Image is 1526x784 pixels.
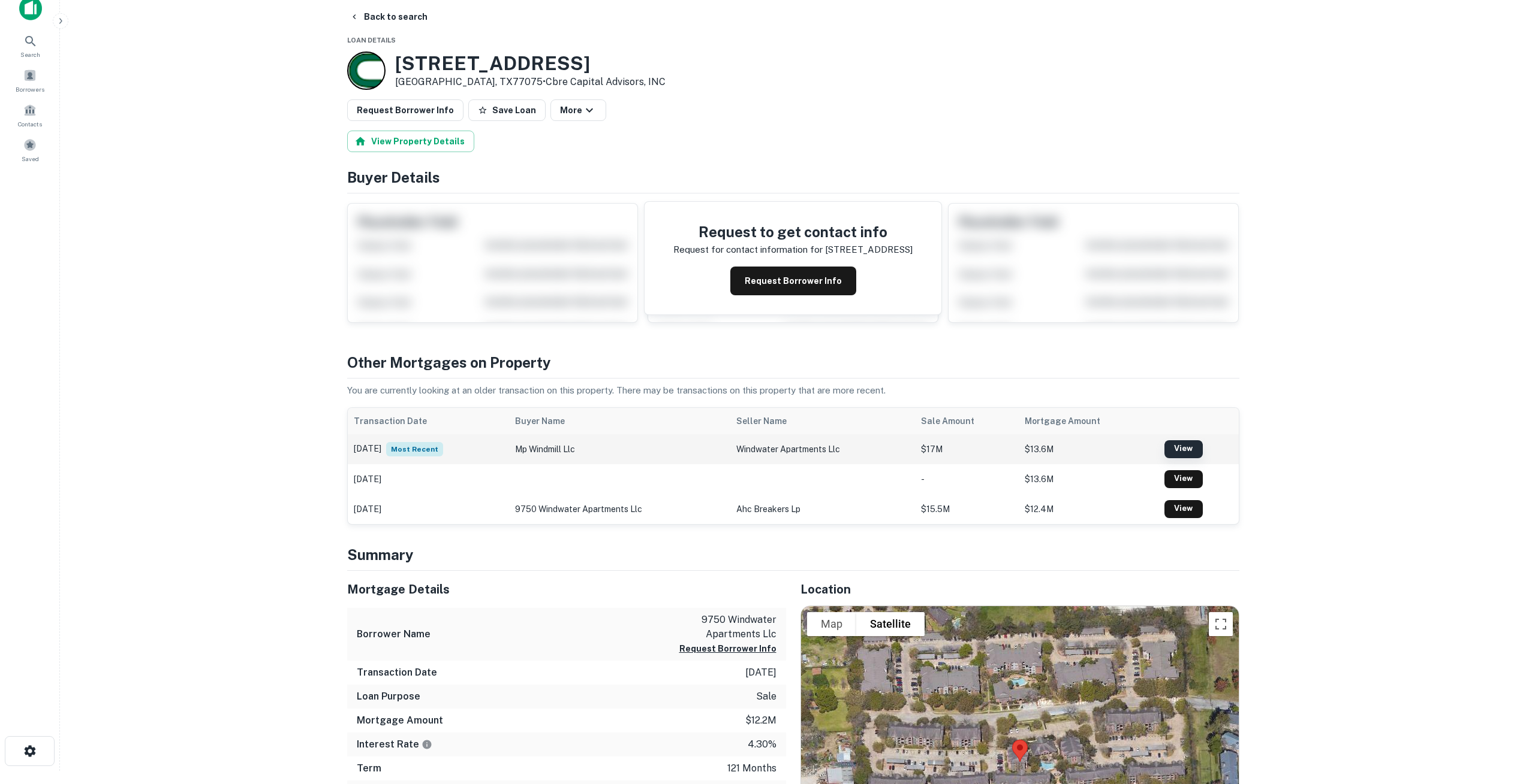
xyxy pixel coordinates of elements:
[357,713,443,728] h6: Mortgage Amount
[745,713,776,728] p: $12.2m
[673,221,913,243] h4: Request to get contact info
[1164,440,1203,458] a: View
[357,665,437,680] h6: Transaction Date
[509,434,731,464] td: mp windmill llc
[4,99,56,131] a: Contacts
[347,167,1239,188] h4: Buyer Details
[550,99,606,121] button: More
[509,494,731,524] td: 9750 windwater apartments llc
[1164,470,1203,488] a: View
[807,612,856,636] button: Show street map
[756,689,776,704] p: sale
[915,464,1019,494] td: -
[348,494,509,524] td: [DATE]
[395,52,666,75] h3: [STREET_ADDRESS]
[915,408,1019,434] th: Sale Amount
[20,50,40,59] span: Search
[1019,408,1158,434] th: Mortgage Amount
[347,544,1239,565] h4: Summary
[347,131,474,152] button: View Property Details
[357,689,420,704] h6: Loan Purpose
[1019,494,1158,524] td: $12.4M
[4,29,56,62] a: Search
[1466,688,1526,746] iframe: Chat Widget
[915,494,1019,524] td: $15.5M
[730,434,914,464] td: windwater apartments llc
[1019,434,1158,464] td: $13.6M
[347,383,1239,398] p: You are currently looking at an older transaction on this property. There may be transactions on ...
[730,408,914,434] th: Seller Name
[509,408,731,434] th: Buyer Name
[347,99,463,121] button: Request Borrower Info
[347,37,396,44] span: Loan Details
[669,613,776,641] p: 9750 windwater apartments llc
[4,134,56,166] a: Saved
[18,119,42,129] span: Contacts
[345,6,432,28] button: Back to search
[348,434,509,464] td: [DATE]
[1209,612,1233,636] button: Toggle fullscreen view
[856,612,925,636] button: Show satellite imagery
[348,408,509,434] th: Transaction Date
[395,75,666,89] p: [GEOGRAPHIC_DATA], TX77075 •
[915,434,1019,464] td: $17M
[800,580,1239,598] h5: Location
[348,464,509,494] td: [DATE]
[357,737,432,752] h6: Interest Rate
[22,154,39,164] span: Saved
[825,243,913,257] p: [STREET_ADDRESS]
[673,243,823,257] p: Request for contact information for
[730,267,856,295] button: Request Borrower Info
[727,761,776,776] p: 121 months
[4,64,56,96] a: Borrowers
[347,580,786,598] h5: Mortgage Details
[748,737,776,752] p: 4.30%
[347,352,1239,373] h4: Other Mortgages on Property
[1019,464,1158,494] td: $13.6M
[386,442,443,456] span: Most Recent
[679,641,776,656] button: Request Borrower Info
[16,84,44,94] span: Borrowers
[546,76,666,87] a: Cbre Capital Advisors, INC
[422,739,432,750] svg: The interest rates displayed on the website are for informational purposes only and may be report...
[1164,500,1203,518] a: View
[468,99,546,121] button: Save Loan
[730,494,914,524] td: ahc breakers lp
[745,665,776,680] p: [DATE]
[357,761,381,776] h6: Term
[357,627,431,641] h6: Borrower Name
